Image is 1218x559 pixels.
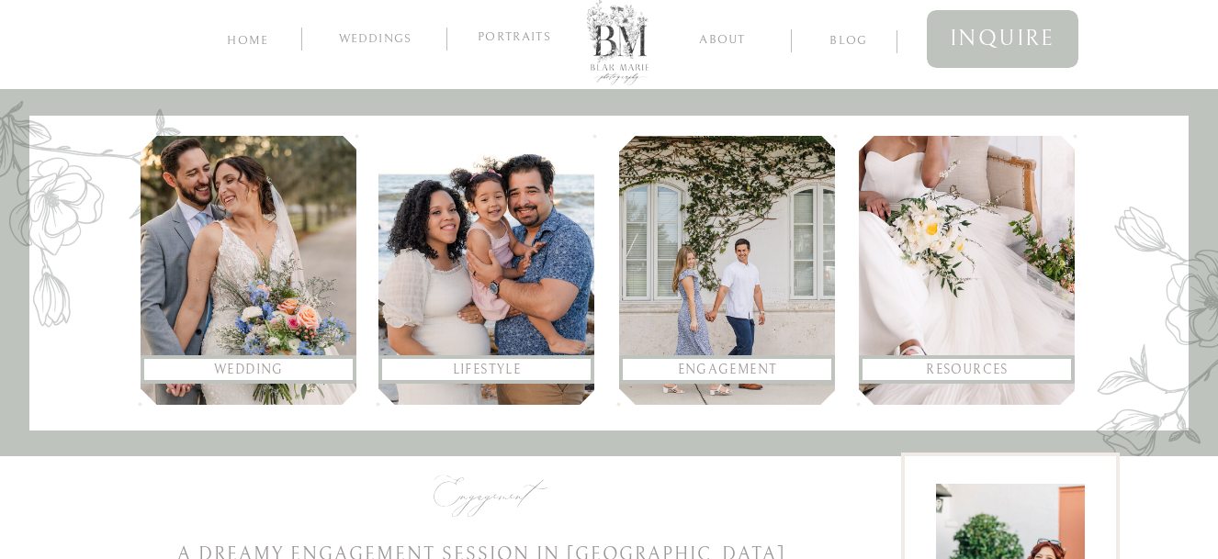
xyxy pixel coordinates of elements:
[870,359,1065,381] a: resources
[950,19,1055,59] span: inquire
[152,359,346,381] a: Wedding
[630,359,825,381] a: Engagement
[679,29,766,47] a: about
[813,30,885,48] a: blog
[389,359,584,381] a: lifestyle
[223,30,273,48] a: home
[326,32,424,50] a: Weddings
[927,10,1078,68] a: inquire
[470,30,558,47] a: Portraits
[434,451,529,542] a: Engagement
